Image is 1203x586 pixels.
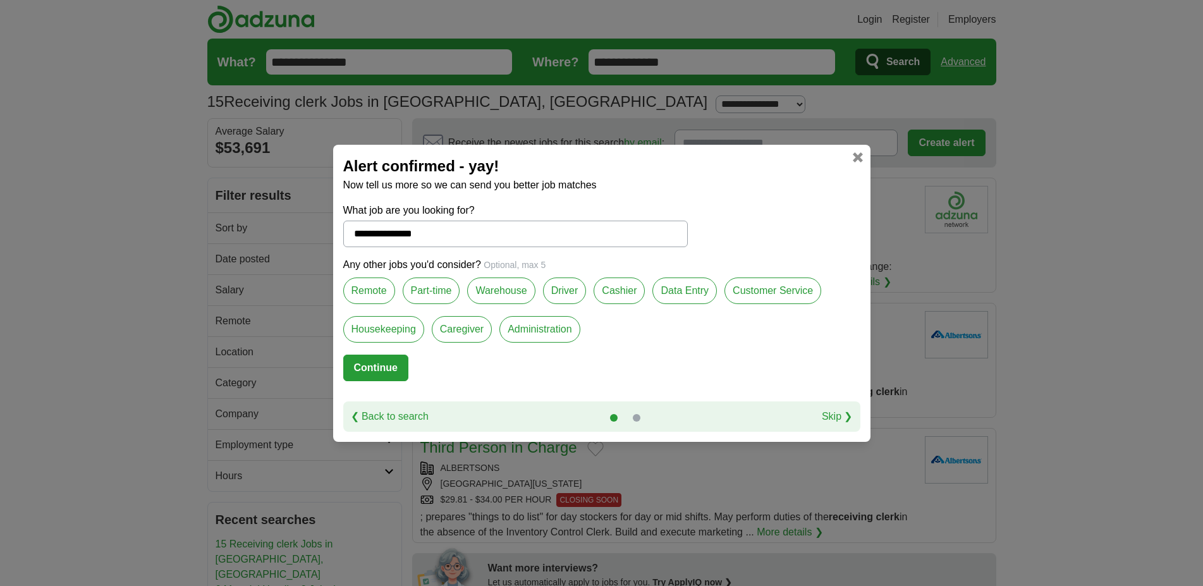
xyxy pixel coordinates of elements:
[724,278,821,304] label: Customer Service
[343,316,424,343] label: Housekeeping
[499,316,580,343] label: Administration
[343,178,860,193] p: Now tell us more so we can send you better job matches
[351,409,429,424] a: ❮ Back to search
[467,278,535,304] label: Warehouse
[343,203,688,218] label: What job are you looking for?
[343,155,860,178] h2: Alert confirmed - yay!
[343,257,860,272] p: Any other jobs you'd consider?
[484,260,546,270] span: Optional, max 5
[652,278,717,304] label: Data Entry
[594,278,645,304] label: Cashier
[343,278,395,304] label: Remote
[543,278,587,304] label: Driver
[343,355,408,381] button: Continue
[822,409,853,424] a: Skip ❯
[432,316,492,343] label: Caregiver
[403,278,460,304] label: Part-time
